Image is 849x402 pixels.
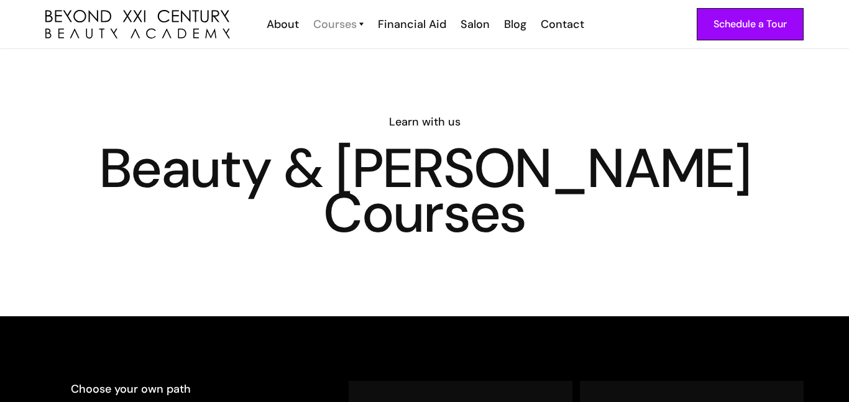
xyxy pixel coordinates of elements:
[714,16,787,32] div: Schedule a Tour
[45,114,804,130] h6: Learn with us
[259,16,305,32] a: About
[496,16,533,32] a: Blog
[45,146,804,235] h1: Beauty & [PERSON_NAME] Courses
[71,381,313,397] h6: Choose your own path
[370,16,452,32] a: Financial Aid
[267,16,299,32] div: About
[45,10,230,39] a: home
[541,16,584,32] div: Contact
[313,16,364,32] a: Courses
[45,10,230,39] img: beyond 21st century beauty academy logo
[452,16,496,32] a: Salon
[378,16,446,32] div: Financial Aid
[504,16,526,32] div: Blog
[697,8,804,40] a: Schedule a Tour
[461,16,490,32] div: Salon
[533,16,590,32] a: Contact
[313,16,357,32] div: Courses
